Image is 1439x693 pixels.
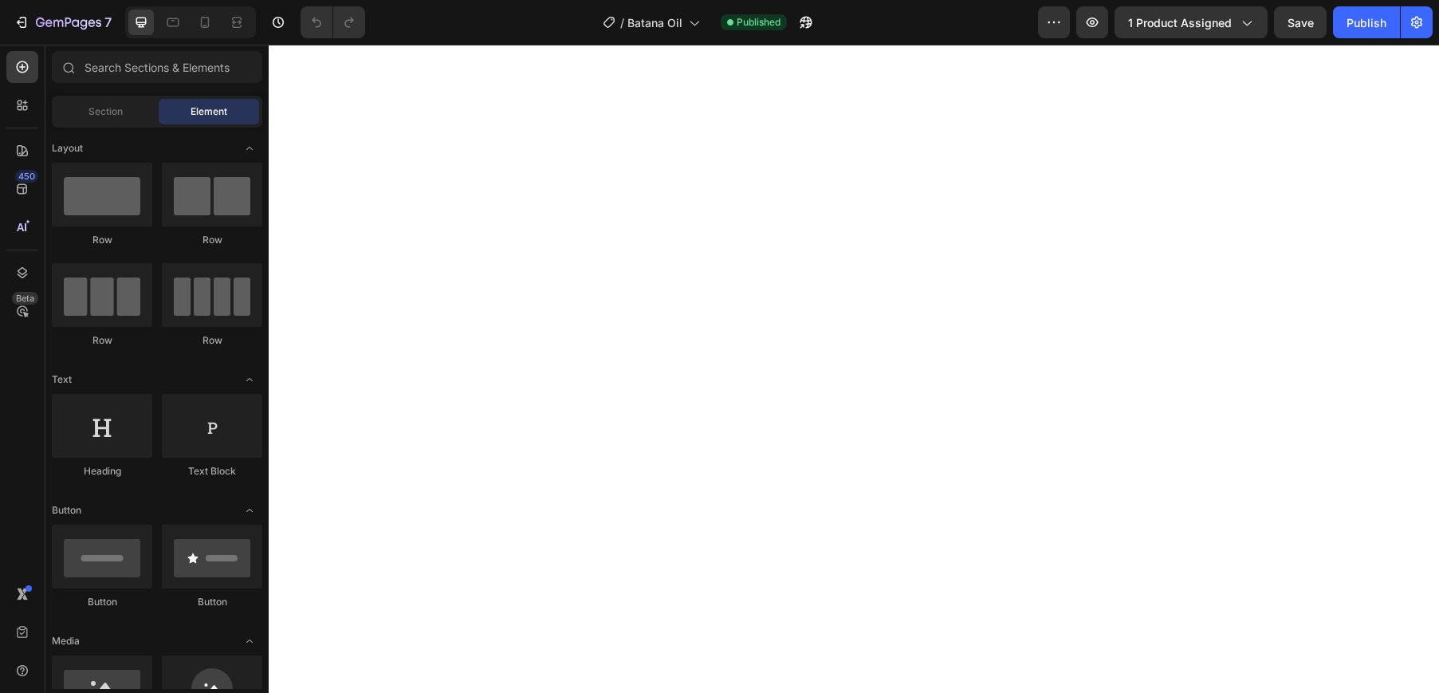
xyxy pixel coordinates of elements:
button: 1 product assigned [1115,6,1268,38]
span: Toggle open [237,367,262,392]
div: Text Block [162,464,262,478]
div: Row [162,333,262,348]
span: Save [1288,16,1314,30]
button: Publish [1333,6,1400,38]
p: 7 [104,13,112,32]
div: Row [52,333,152,348]
span: Layout [52,141,83,156]
div: Row [162,233,262,247]
button: Save [1274,6,1327,38]
span: Published [737,15,780,30]
span: Batana Oil [627,14,682,31]
span: Button [52,503,81,518]
span: 1 product assigned [1128,14,1232,31]
div: Button [52,595,152,609]
span: Media [52,634,80,648]
button: 7 [6,6,119,38]
div: Undo/Redo [301,6,365,38]
input: Search Sections & Elements [52,51,262,83]
span: Toggle open [237,498,262,523]
span: Toggle open [237,628,262,654]
div: Row [52,233,152,247]
div: 450 [15,170,38,183]
span: Toggle open [237,136,262,161]
span: Text [52,372,72,387]
span: Section [88,104,123,119]
div: Publish [1347,14,1386,31]
span: Element [191,104,227,119]
div: Heading [52,464,152,478]
span: / [620,14,624,31]
div: Button [162,595,262,609]
div: Beta [12,292,38,305]
iframe: Design area [269,45,1439,693]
